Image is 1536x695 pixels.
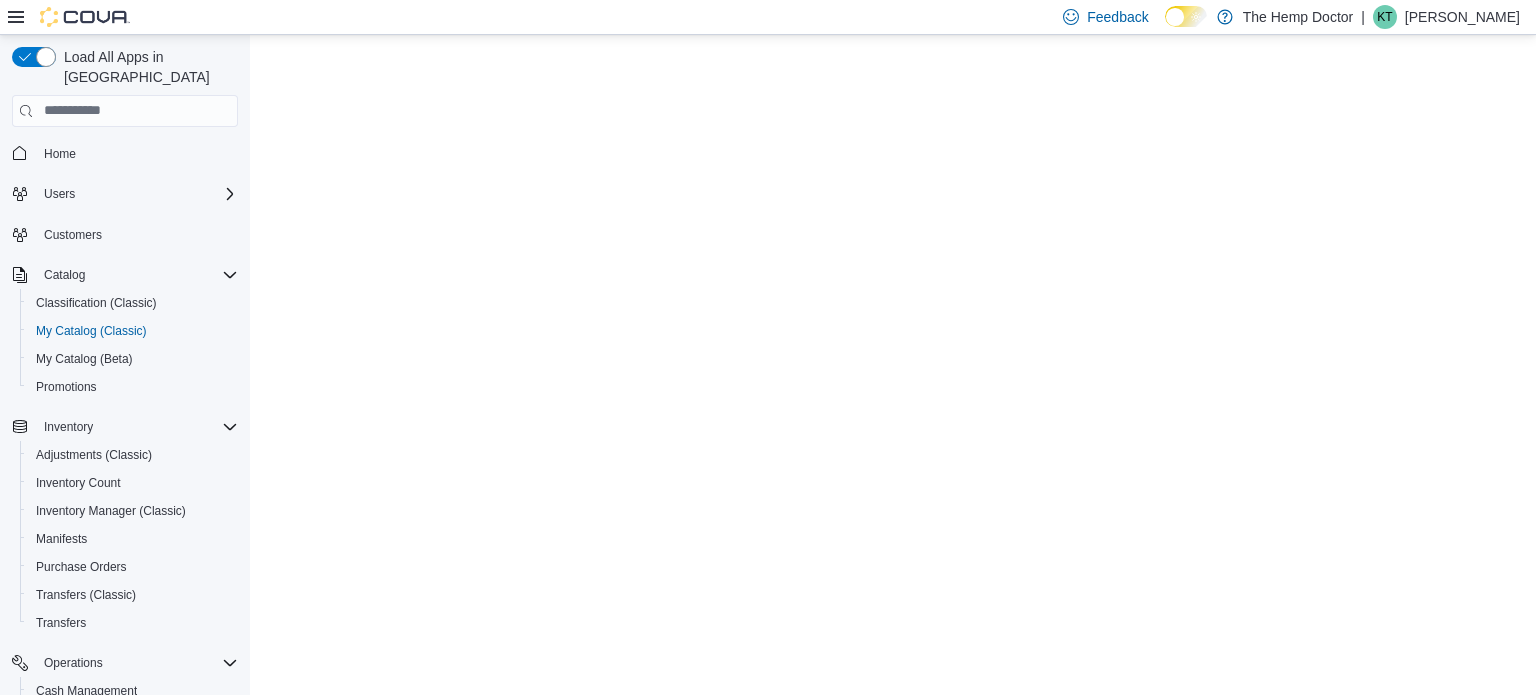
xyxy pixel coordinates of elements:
button: Inventory [36,415,101,439]
span: Classification (Classic) [36,295,157,311]
span: Home [44,146,76,162]
a: Transfers (Classic) [28,583,144,607]
span: Inventory [44,419,93,435]
a: Classification (Classic) [28,291,165,315]
span: Manifests [36,531,87,547]
p: | [1361,5,1365,29]
span: My Catalog (Classic) [28,319,238,343]
a: Manifests [28,527,95,551]
span: My Catalog (Classic) [36,323,147,339]
button: Catalog [36,263,93,287]
a: Transfers [28,611,94,635]
a: Home [36,142,84,166]
span: Classification (Classic) [28,291,238,315]
span: Users [36,182,238,206]
span: Adjustments (Classic) [28,443,238,467]
span: Users [44,186,75,202]
button: Promotions [20,373,246,401]
a: My Catalog (Classic) [28,319,155,343]
span: Home [36,141,238,166]
span: Operations [44,655,103,671]
button: Operations [4,649,246,677]
span: Inventory [36,415,238,439]
button: Inventory Count [20,469,246,497]
button: Home [4,139,246,168]
button: Manifests [20,525,246,553]
a: Purchase Orders [28,555,135,579]
span: Adjustments (Classic) [36,447,152,463]
span: Customers [44,227,102,243]
span: Promotions [28,375,238,399]
button: Customers [4,220,246,249]
span: Inventory Count [36,475,121,491]
span: Load All Apps in [GEOGRAPHIC_DATA] [56,47,238,87]
span: Catalog [44,267,85,283]
span: Purchase Orders [28,555,238,579]
button: My Catalog (Beta) [20,345,246,373]
p: The Hemp Doctor [1243,5,1353,29]
button: Inventory [4,413,246,441]
span: Inventory Count [28,471,238,495]
button: Users [4,180,246,208]
button: Transfers [20,609,246,637]
a: Adjustments (Classic) [28,443,160,467]
a: Customers [36,223,110,247]
button: Transfers (Classic) [20,581,246,609]
button: My Catalog (Classic) [20,317,246,345]
span: Catalog [36,263,238,287]
a: My Catalog (Beta) [28,347,141,371]
span: Manifests [28,527,238,551]
span: Customers [36,222,238,247]
span: Purchase Orders [36,559,127,575]
span: KT [1377,5,1392,29]
span: Operations [36,651,238,675]
button: Purchase Orders [20,553,246,581]
span: Transfers (Classic) [28,583,238,607]
span: Feedback [1087,7,1148,27]
a: Inventory Manager (Classic) [28,499,194,523]
span: Dark Mode [1165,27,1166,28]
p: [PERSON_NAME] [1405,5,1520,29]
button: Catalog [4,261,246,289]
span: Promotions [36,379,97,395]
button: Adjustments (Classic) [20,441,246,469]
span: My Catalog (Beta) [28,347,238,371]
button: Operations [36,651,111,675]
span: Transfers (Classic) [36,587,136,603]
span: Inventory Manager (Classic) [36,503,186,519]
span: Inventory Manager (Classic) [28,499,238,523]
button: Classification (Classic) [20,289,246,317]
a: Promotions [28,375,105,399]
button: Users [36,182,83,206]
span: Transfers [36,615,86,631]
span: Transfers [28,611,238,635]
a: Inventory Count [28,471,129,495]
img: Cova [40,7,130,27]
span: My Catalog (Beta) [36,351,133,367]
input: Dark Mode [1165,6,1207,27]
button: Inventory Manager (Classic) [20,497,246,525]
div: Kyle Trask [1373,5,1397,29]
